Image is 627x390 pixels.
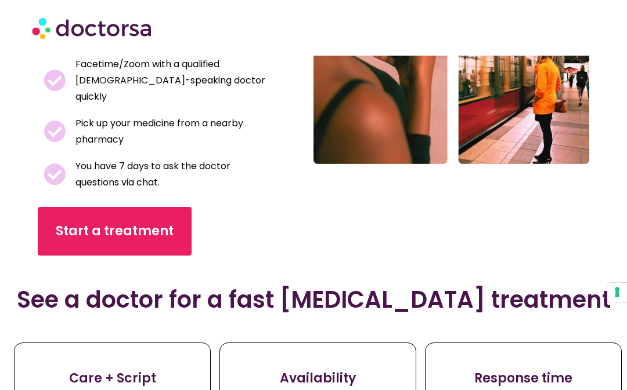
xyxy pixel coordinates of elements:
[38,207,192,256] a: Start a treatment
[426,369,621,388] h3: Response time
[607,283,627,302] button: Your consent preferences for tracking technologies
[5,286,622,314] h2: See a doctor for a fast [MEDICAL_DATA] treatment
[220,369,416,388] h3: Availability
[15,369,210,388] h3: Care + Script
[73,158,266,191] span: You have 7 days to ask the doctor questions via chat.
[73,115,266,148] span: Pick up your medicine from a nearby pharmacy
[73,56,266,105] span: Facetime/Zoom with a qualified [DEMOGRAPHIC_DATA]-speaking doctor quickly​
[56,222,174,240] span: Start a treatment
